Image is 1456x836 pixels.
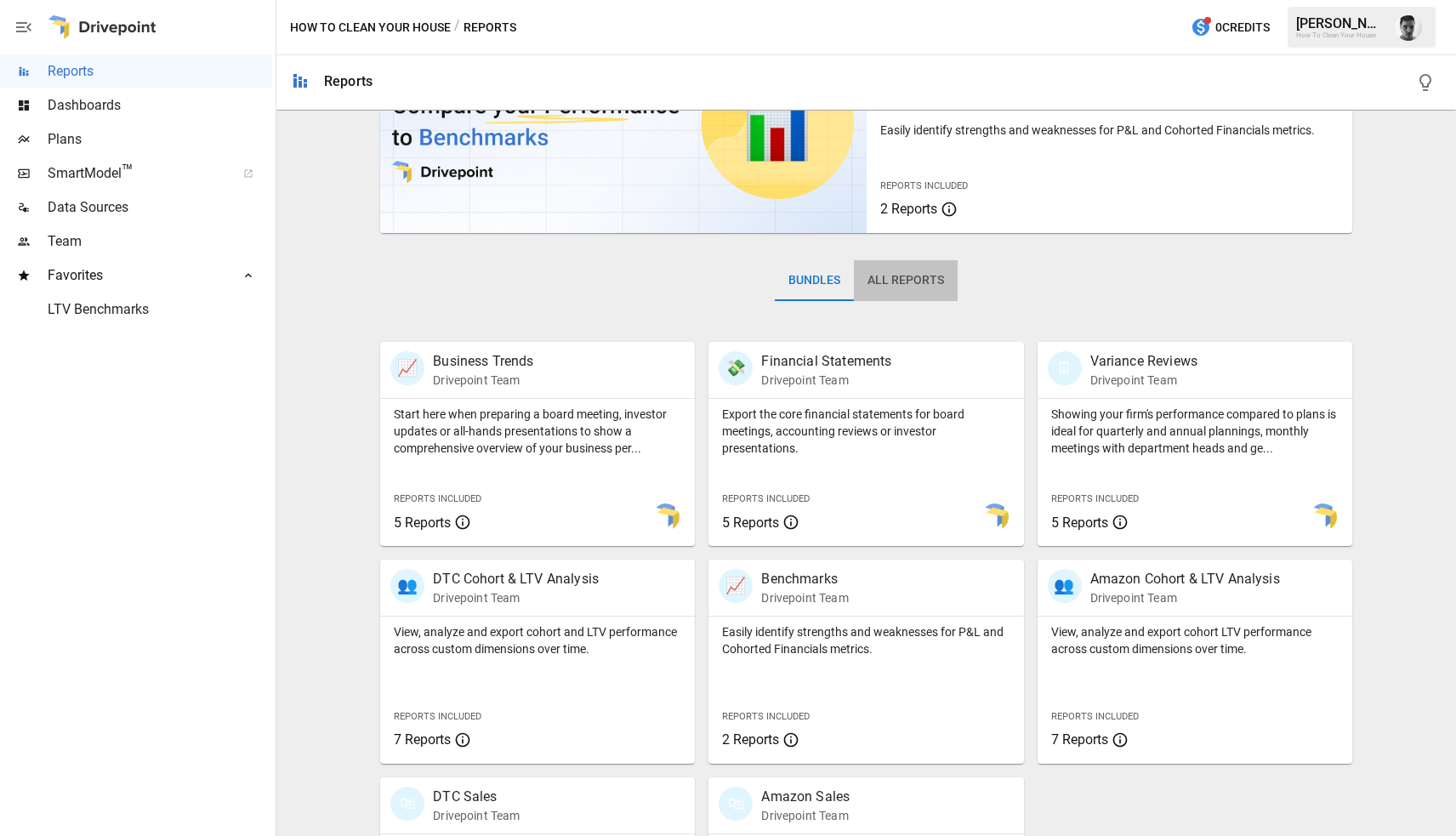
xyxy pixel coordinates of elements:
[761,351,891,372] p: Financial Statements
[1296,31,1385,39] div: How To Clean Your House
[1296,15,1385,31] div: [PERSON_NAME]
[761,807,850,824] p: Drivepoint Team
[722,493,810,504] span: Reports Included
[48,163,225,184] span: SmartModel
[722,406,1010,457] p: Export the core financial statements for board meetings, accounting reviews or investor presentat...
[1051,623,1339,657] p: View, analyze and export cohort LTV performance across custom dimensions over time.
[1051,515,1108,531] span: 5 Reports
[1395,14,1422,41] img: Lucas Nofal
[48,265,225,286] span: Favorites
[48,129,272,150] span: Plans
[394,731,451,748] span: 7 Reports
[394,623,681,657] p: View, analyze and export cohort and LTV performance across custom dimensions over time.
[1051,406,1339,457] p: Showing your firm's performance compared to plans is ideal for quarterly and annual plannings, mo...
[1385,3,1432,51] button: Lucas Nofal
[394,711,481,722] span: Reports Included
[761,569,848,589] p: Benchmarks
[719,569,753,603] div: 📈
[390,569,424,603] div: 👥
[48,197,272,218] span: Data Sources
[1184,12,1277,43] button: 0Credits
[1051,731,1108,748] span: 7 Reports
[1048,351,1082,385] div: 🗓
[1090,589,1280,606] p: Drivepoint Team
[1090,569,1280,589] p: Amazon Cohort & LTV Analysis
[390,787,424,821] div: 🛍
[1310,503,1337,531] img: smart model
[433,372,533,389] p: Drivepoint Team
[122,161,134,182] span: ™
[433,589,599,606] p: Drivepoint Team
[775,260,854,301] button: Bundles
[433,351,533,372] p: Business Trends
[48,95,272,116] span: Dashboards
[1090,351,1197,372] p: Variance Reviews
[722,731,779,748] span: 2 Reports
[880,180,968,191] span: Reports Included
[1215,17,1270,38] span: 0 Credits
[290,17,451,38] button: How To Clean Your House
[394,515,451,531] span: 5 Reports
[433,569,599,589] p: DTC Cohort & LTV Analysis
[722,515,779,531] span: 5 Reports
[394,406,681,457] p: Start here when preparing a board meeting, investor updates or all-hands presentations to show a ...
[433,807,520,824] p: Drivepoint Team
[719,787,753,821] div: 🛍
[880,122,1339,139] p: Easily identify strengths and weaknesses for P&L and Cohorted Financials metrics.
[390,351,424,385] div: 📈
[433,787,520,807] p: DTC Sales
[761,372,891,389] p: Drivepoint Team
[48,231,272,252] span: Team
[1090,372,1197,389] p: Drivepoint Team
[722,711,810,722] span: Reports Included
[722,623,1010,657] p: Easily identify strengths and weaknesses for P&L and Cohorted Financials metrics.
[380,12,866,233] img: video thumbnail
[48,61,272,82] span: Reports
[761,787,850,807] p: Amazon Sales
[880,201,937,217] span: 2 Reports
[761,589,848,606] p: Drivepoint Team
[854,260,958,301] button: All Reports
[981,503,1009,531] img: smart model
[1051,493,1139,504] span: Reports Included
[454,17,460,38] div: /
[394,493,481,504] span: Reports Included
[48,299,272,320] span: LTV Benchmarks
[652,503,680,531] img: smart model
[719,351,753,385] div: 💸
[1051,711,1139,722] span: Reports Included
[324,73,373,89] div: Reports
[1048,569,1082,603] div: 👥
